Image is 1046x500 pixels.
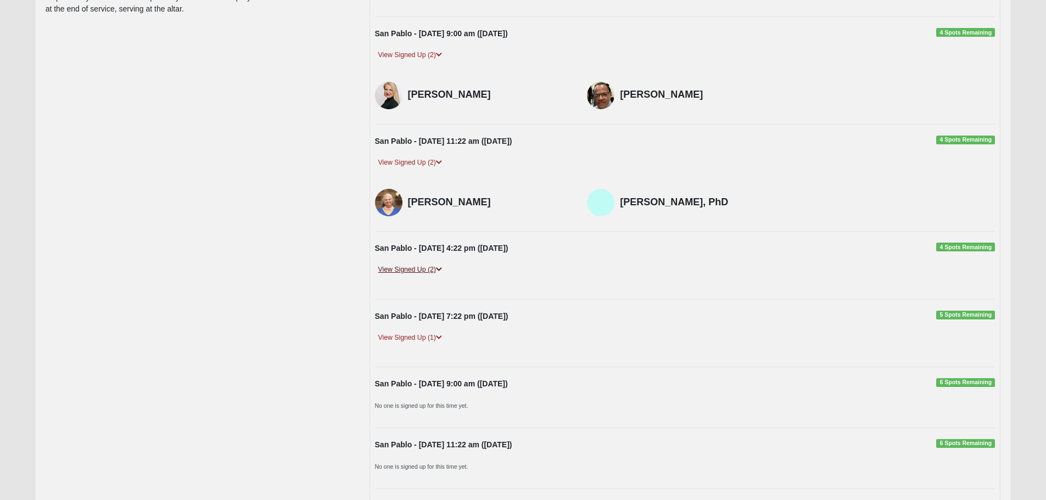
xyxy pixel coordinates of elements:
h4: [PERSON_NAME], PhD [620,196,783,209]
a: View Signed Up (1) [375,332,445,344]
small: No one is signed up for this time yet. [375,463,468,470]
span: 4 Spots Remaining [936,243,995,251]
span: 6 Spots Remaining [936,378,995,387]
h4: [PERSON_NAME] [620,89,783,101]
img: Tonya Jones [375,82,402,109]
h4: [PERSON_NAME] [408,196,571,209]
small: No one is signed up for this time yet. [375,402,468,409]
img: Rev. Florence Reed-Watkins, PhD [587,189,614,216]
strong: San Pablo - [DATE] 4:22 pm ([DATE]) [375,244,508,252]
img: Lodwin Vasquez [587,82,614,109]
strong: San Pablo - [DATE] 7:22 pm ([DATE]) [375,312,508,321]
a: View Signed Up (2) [375,49,445,61]
strong: San Pablo - [DATE] 9:00 am ([DATE]) [375,379,508,388]
span: 4 Spots Remaining [936,28,995,37]
span: 5 Spots Remaining [936,311,995,319]
img: Flo Reed-Watkins [375,189,402,216]
strong: San Pablo - [DATE] 9:00 am ([DATE]) [375,29,508,38]
strong: San Pablo - [DATE] 11:22 am ([DATE]) [375,137,512,145]
h4: [PERSON_NAME] [408,89,571,101]
a: View Signed Up (2) [375,264,445,276]
span: 6 Spots Remaining [936,439,995,448]
a: View Signed Up (2) [375,157,445,168]
strong: San Pablo - [DATE] 11:22 am ([DATE]) [375,440,512,449]
span: 4 Spots Remaining [936,136,995,144]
